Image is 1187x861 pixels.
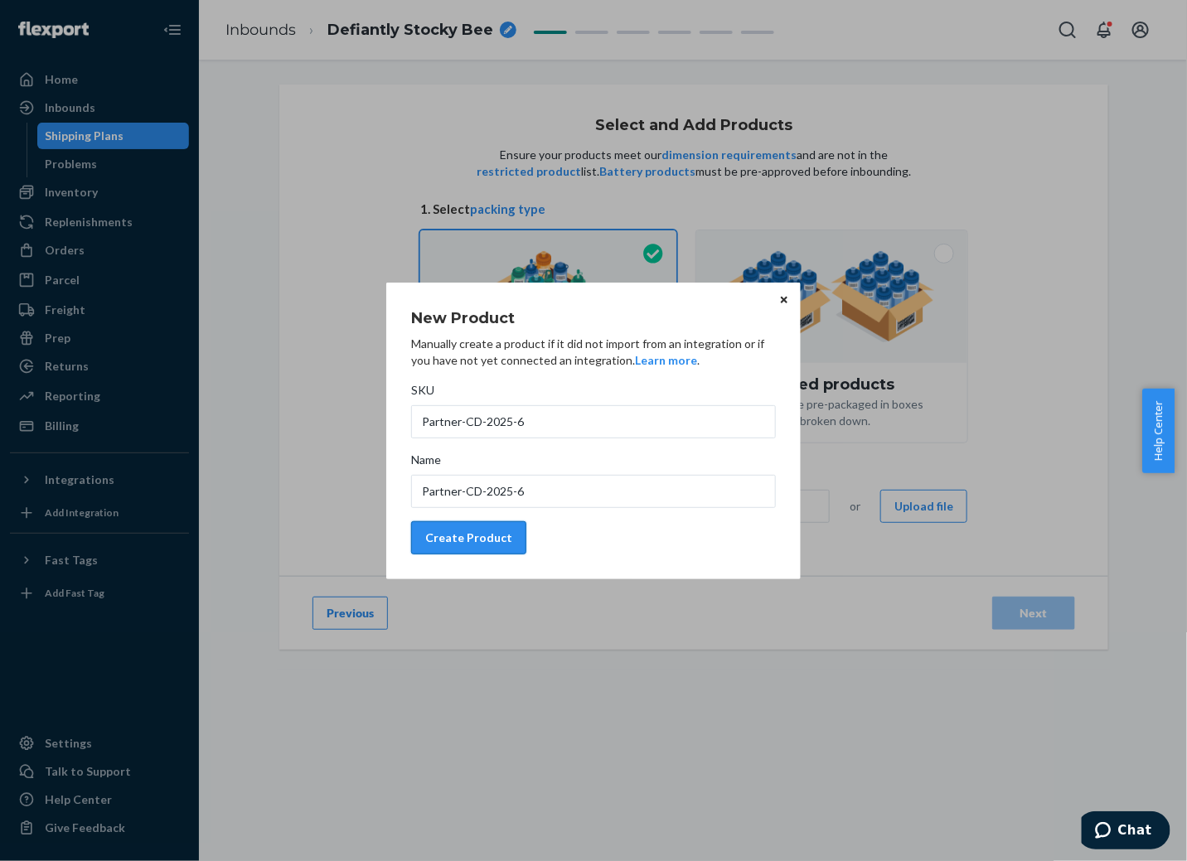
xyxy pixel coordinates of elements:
[36,12,70,27] span: Chat
[411,336,776,369] div: Manually create a product if it did not import from an integration or if you have not yet connect...
[411,307,776,329] h2: New Product
[411,405,776,438] input: SKU
[411,452,441,475] span: Name
[776,291,792,309] button: Close
[411,521,526,554] button: Create Product
[635,352,697,369] button: Learn more
[411,382,434,405] span: SKU
[411,475,776,508] input: Name
[425,530,512,546] div: Create Product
